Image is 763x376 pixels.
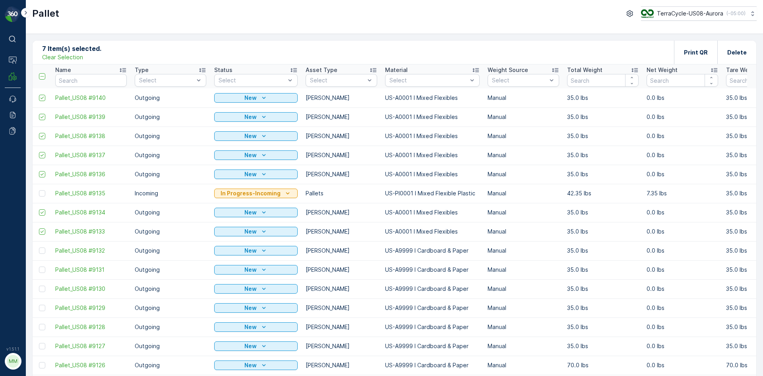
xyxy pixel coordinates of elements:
img: logo [5,6,21,22]
div: Toggle Row Selected [39,305,45,311]
p: [PERSON_NAME] [306,323,377,331]
p: Select [492,76,547,84]
p: New [244,94,257,102]
a: Pallet_US08 #9126 [55,361,127,369]
button: New [214,246,298,255]
p: [PERSON_NAME] [306,113,377,121]
p: Manual [488,285,559,293]
button: New [214,131,298,141]
div: Toggle Row Selected [39,152,45,158]
button: TerraCycle-US08-Aurora(-05:00) [641,6,757,21]
div: Toggle Row Selected [39,209,45,216]
p: 7 Item(s) selected. [42,44,101,53]
p: 0.0 lbs [647,151,718,159]
p: Outgoing [135,361,206,369]
p: [PERSON_NAME] [306,304,377,312]
button: New [214,284,298,294]
p: ( -05:00 ) [726,10,746,17]
p: Delete [727,49,747,56]
button: New [214,169,298,179]
div: Toggle Row Selected [39,190,45,197]
p: Manual [488,189,559,197]
p: US-A0001 I Mixed Flexibles [385,151,480,159]
button: New [214,360,298,370]
a: Pallet_US08 #9134 [55,208,127,216]
p: Manual [488,266,559,274]
span: Pallet_US08 #9136 [55,170,127,178]
a: Pallet_US08 #9133 [55,228,127,236]
p: US-A0001 I Mixed Flexibles [385,132,480,140]
a: Pallet_US08 #9140 [55,94,127,102]
p: [PERSON_NAME] [306,208,377,216]
a: Pallet_US08 #9139 [55,113,127,121]
p: Incoming [135,189,206,197]
p: 0.0 lbs [647,266,718,274]
button: In Progress-Incoming [214,189,298,198]
p: 0.0 lbs [647,323,718,331]
p: New [244,208,257,216]
div: Toggle Row Selected [39,343,45,349]
p: 35.0 lbs [567,304,639,312]
button: New [214,93,298,103]
p: Outgoing [135,247,206,255]
p: Outgoing [135,94,206,102]
p: New [244,132,257,140]
p: Manual [488,170,559,178]
p: 35.0 lbs [567,208,639,216]
div: Toggle Row Selected [39,95,45,101]
p: Manual [488,94,559,102]
a: Pallet_US08 #9128 [55,323,127,331]
p: 70.0 lbs [567,361,639,369]
p: 35.0 lbs [567,266,639,274]
button: New [214,341,298,351]
p: TerraCycle-US08-Aurora [657,10,723,18]
p: 35.0 lbs [567,170,639,178]
span: Pallet_US08 #9132 [55,247,127,255]
span: Pallet_US08 #9129 [55,304,127,312]
a: Pallet_US08 #9130 [55,285,127,293]
p: Outgoing [135,285,206,293]
p: Manual [488,228,559,236]
p: New [244,247,257,255]
span: Pallet_US08 #9135 [55,189,127,197]
p: Total Weight [567,66,602,74]
p: Clear Selection [42,53,83,61]
p: Outgoing [135,170,206,178]
p: Select [219,76,285,84]
p: US-A9999 I Cardboard & Paper [385,266,480,274]
p: Material [385,66,408,74]
p: 0.0 lbs [647,304,718,312]
p: Outgoing [135,266,206,274]
p: US-A0001 I Mixed Flexibles [385,94,480,102]
p: 35.0 lbs [567,228,639,236]
span: Pallet_US08 #9137 [55,151,127,159]
a: Pallet_US08 #9131 [55,266,127,274]
p: Weight Source [488,66,528,74]
img: image_ci7OI47.png [641,9,654,18]
p: Type [135,66,149,74]
p: [PERSON_NAME] [306,285,377,293]
p: [PERSON_NAME] [306,228,377,236]
a: Pallet_US08 #9138 [55,132,127,140]
p: Tare Weight [726,66,759,74]
p: 42.35 lbs [567,189,639,197]
p: US-A0001 I Mixed Flexibles [385,208,480,216]
p: Print QR [684,49,708,56]
p: 0.0 lbs [647,113,718,121]
p: Manual [488,132,559,140]
p: Select [310,76,365,84]
p: Outgoing [135,323,206,331]
p: 0.0 lbs [647,170,718,178]
input: Search [55,74,127,87]
button: New [214,112,298,122]
div: MM [7,355,19,368]
p: Outgoing [135,208,206,216]
p: 35.0 lbs [567,285,639,293]
p: US-A9999 I Cardboard & Paper [385,361,480,369]
p: 35.0 lbs [567,342,639,350]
